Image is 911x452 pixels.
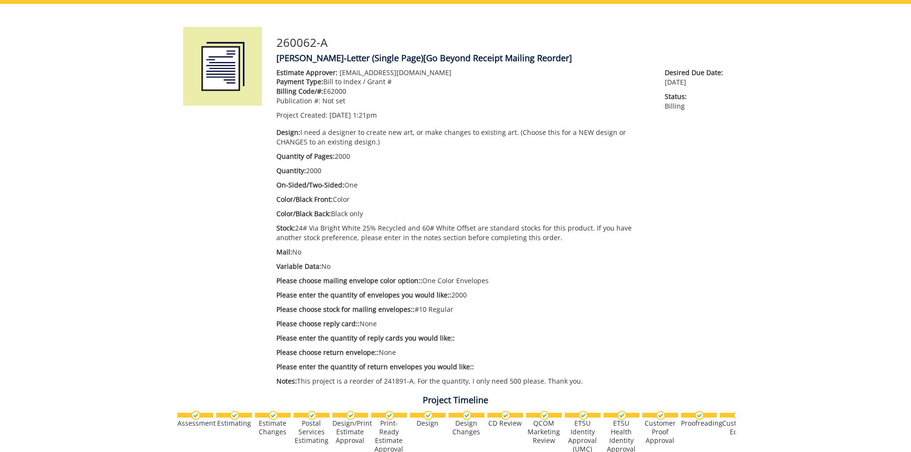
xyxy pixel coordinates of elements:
p: [DATE] [665,68,728,87]
div: CD Review [487,419,523,428]
p: No [276,262,651,271]
img: checkmark [501,411,510,420]
span: Desired Due Date: [665,68,728,77]
p: 2000 [276,152,651,161]
img: checkmark [191,411,200,420]
div: Proofreading [681,419,717,428]
p: [EMAIL_ADDRESS][DOMAIN_NAME] [276,68,651,77]
div: Design Changes [449,419,484,436]
img: checkmark [346,411,355,420]
img: checkmark [230,411,239,420]
p: 24# Via Bright White 25% Recycled and 60# White Offset are standard stocks for this product. If y... [276,223,651,243]
span: Color/Black Back: [276,209,331,218]
p: No [276,247,651,257]
p: Color [276,195,651,204]
span: Variable Data: [276,262,321,271]
span: Billing Code/#: [276,87,323,96]
span: Please choose mailing envelope color option:: [276,276,422,285]
span: Design: [276,128,300,137]
img: Product featured image [183,27,262,106]
span: [Go Beyond Receipt Mailing Reorder] [423,52,572,64]
span: Notes: [276,376,297,386]
span: On-Sided/Two-Sided: [276,180,344,189]
div: Estimate Changes [255,419,291,436]
div: Postal Services Estimating [294,419,329,445]
div: QCOM Marketing Review [526,419,562,445]
span: Project Created: [276,110,328,120]
img: checkmark [424,411,433,420]
p: None [276,319,651,329]
span: Please choose stock for mailing envelopes:: [276,305,415,314]
p: None [276,348,651,357]
p: 2000 [276,166,651,176]
span: Please enter the quantity of reply cards you would like:: [276,333,455,342]
p: One [276,180,651,190]
div: Customer Edits [720,419,756,436]
span: Mail: [276,247,292,256]
img: checkmark [269,411,278,420]
div: Assessment [177,419,213,428]
img: checkmark [695,411,704,420]
p: 2000 [276,290,651,300]
img: checkmark [656,411,665,420]
img: checkmark [307,411,317,420]
p: This project is a reorder of 241891-A. For the quantity, I only need 500 please. Thank you. [276,376,651,386]
span: [DATE] 1:21pm [329,110,377,120]
p: One Color Envelopes [276,276,651,286]
span: Please choose reply card:: [276,319,360,328]
img: checkmark [540,411,549,420]
div: Design/Print Estimate Approval [332,419,368,445]
div: Customer Proof Approval [642,419,678,445]
h4: [PERSON_NAME]-Letter (Single Page) [276,54,728,63]
img: checkmark [617,411,626,420]
p: I need a designer to create new art, or make changes to existing art. (Choose this for a NEW desi... [276,128,651,147]
span: Estimate Approver: [276,68,338,77]
span: Quantity: [276,166,306,175]
span: Quantity of Pages: [276,152,335,161]
h3: 260062-A [276,36,728,49]
span: Please enter the quantity of return envelopes you would like:: [276,362,474,371]
p: Bill to Index / Grant # [276,77,651,87]
img: checkmark [385,411,394,420]
div: Estimating [216,419,252,428]
h4: Project Timeline [176,396,735,405]
img: checkmark [579,411,588,420]
span: Payment Type: [276,77,323,86]
span: Status: [665,92,728,101]
span: Color/Black Front: [276,195,333,204]
p: Billing [665,92,728,111]
p: Black only [276,209,651,219]
span: Please choose return envelope:: [276,348,379,357]
span: Publication #: [276,96,320,105]
span: Stock: [276,223,295,232]
p: #10 Regular [276,305,651,314]
p: E62000 [276,87,651,96]
span: Not set [322,96,345,105]
span: Please enter the quantity of envelopes you would like:: [276,290,451,299]
img: checkmark [734,411,743,420]
div: Design [410,419,446,428]
img: checkmark [462,411,472,420]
